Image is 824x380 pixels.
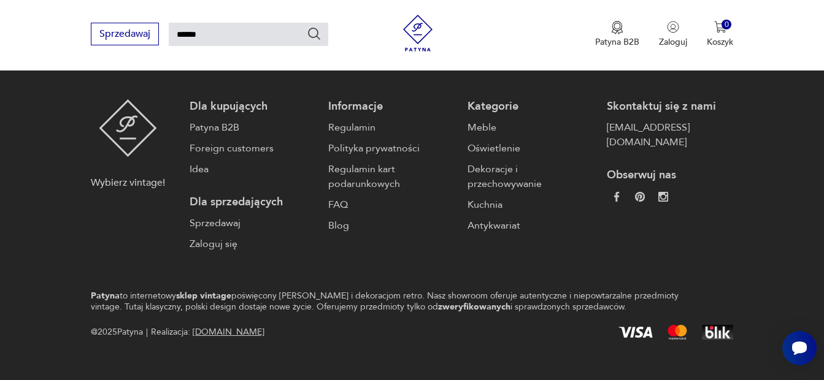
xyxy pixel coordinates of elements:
[328,197,455,212] a: FAQ
[595,36,639,48] p: Patyna B2B
[307,26,322,41] button: Szukaj
[91,175,165,190] p: Wybierz vintage!
[438,301,510,313] strong: zweryfikowanych
[611,21,623,34] img: Ikona medalu
[190,162,317,177] a: Idea
[91,291,691,313] p: to internetowy poświęcony [PERSON_NAME] i dekoracjom retro. Nasz showroom oferuje autentyczne i n...
[190,216,317,230] a: Sprzedawaj
[595,21,639,48] a: Ikona medaluPatyna B2B
[190,99,317,114] p: Dla kupujących
[91,290,120,302] strong: Patyna
[782,331,817,365] iframe: Smartsupp widget button
[190,120,317,135] a: Patyna B2B
[328,120,455,135] a: Regulamin
[635,192,645,202] img: 37d27d81a828e637adc9f9cb2e3d3a8a.webp
[722,20,732,30] div: 0
[91,23,159,45] button: Sprzedawaj
[91,325,143,340] span: @ 2025 Patyna
[328,99,455,114] p: Informacje
[190,237,317,251] a: Zaloguj się
[99,99,157,157] img: Patyna - sklep z meblami i dekoracjami vintage
[468,141,595,156] a: Oświetlenie
[146,325,148,340] div: |
[607,168,734,183] p: Obserwuj nas
[702,325,733,340] img: BLIK
[193,326,264,338] a: [DOMAIN_NAME]
[468,99,595,114] p: Kategorie
[399,15,436,51] img: Patyna - sklep z meblami i dekoracjami vintage
[612,192,622,202] img: da9060093f698e4c3cedc1453eec5031.webp
[151,325,264,340] span: Realizacja:
[707,21,733,48] button: 0Koszyk
[595,21,639,48] button: Patyna B2B
[659,21,687,48] button: Zaloguj
[667,21,679,33] img: Ikonka użytkownika
[328,162,455,191] a: Regulamin kart podarunkowych
[618,327,653,338] img: Visa
[468,120,595,135] a: Meble
[707,36,733,48] p: Koszyk
[190,141,317,156] a: Foreign customers
[658,192,668,202] img: c2fd9cf7f39615d9d6839a72ae8e59e5.webp
[91,31,159,39] a: Sprzedawaj
[468,162,595,191] a: Dekoracje i przechowywanie
[607,120,734,150] a: [EMAIL_ADDRESS][DOMAIN_NAME]
[659,36,687,48] p: Zaloguj
[468,197,595,212] a: Kuchnia
[607,99,734,114] p: Skontaktuj się z nami
[176,290,231,302] strong: sklep vintage
[668,325,687,340] img: Mastercard
[190,195,317,210] p: Dla sprzedających
[328,141,455,156] a: Polityka prywatności
[468,218,595,233] a: Antykwariat
[328,218,455,233] a: Blog
[714,21,726,33] img: Ikona koszyka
